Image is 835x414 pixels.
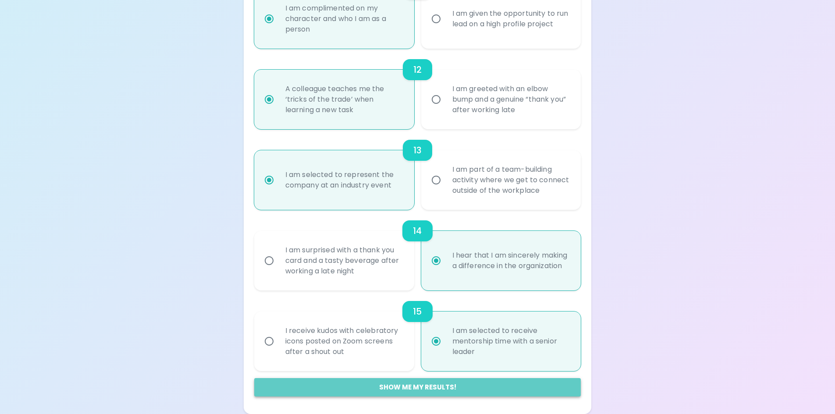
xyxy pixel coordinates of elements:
div: I am selected to represent the company at an industry event [278,159,409,201]
div: choice-group-check [254,290,581,371]
div: I am greeted with an elbow bump and a genuine “thank you” after working late [445,73,576,126]
div: I hear that I am sincerely making a difference in the organization [445,240,576,282]
h6: 12 [413,63,422,77]
h6: 14 [413,224,422,238]
div: I receive kudos with celebratory icons posted on Zoom screens after a shout out [278,315,409,368]
h6: 15 [413,304,422,318]
div: A colleague teaches me the ‘tricks of the trade’ when learning a new task [278,73,409,126]
div: choice-group-check [254,210,581,290]
div: I am selected to receive mentorship time with a senior leader [445,315,576,368]
div: choice-group-check [254,129,581,210]
div: I am part of a team-building activity where we get to connect outside of the workplace [445,154,576,206]
div: I am surprised with a thank you card and a tasty beverage after working a late night [278,234,409,287]
button: Show me my results! [254,378,581,396]
div: choice-group-check [254,49,581,129]
h6: 13 [413,143,422,157]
